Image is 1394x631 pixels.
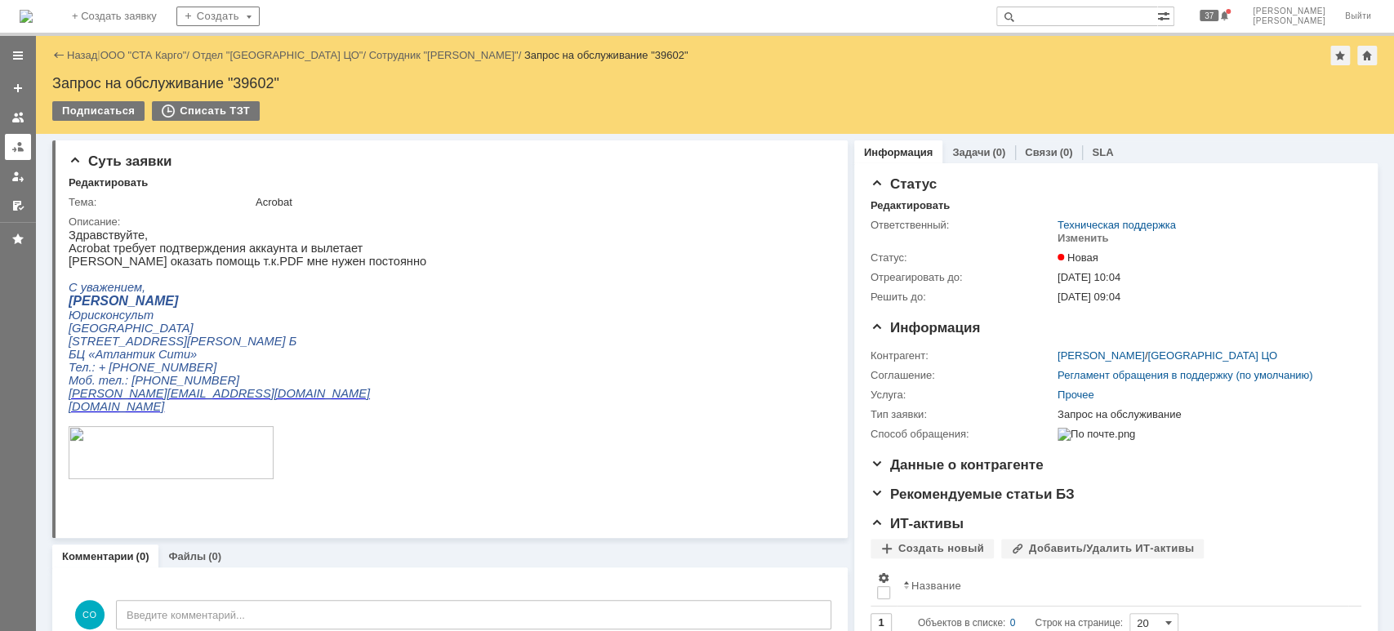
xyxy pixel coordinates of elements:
[69,196,252,209] div: Тема:
[1058,219,1176,231] a: Техническая поддержка
[5,163,31,189] a: Мои заявки
[256,196,823,209] div: Aсrobat
[871,369,1054,382] div: Соглашение:
[168,550,206,562] a: Файлы
[62,550,134,562] a: Комментарии
[1058,232,1109,245] div: Изменить
[1058,428,1135,441] img: По почте.png
[136,550,149,562] div: (0)
[524,49,688,61] div: Запрос на обслуживание "39602"
[871,349,1054,362] div: Контрагент:
[20,10,33,23] a: Перейти на домашнюю страницу
[1058,251,1098,264] span: Новая
[1058,408,1353,421] div: Запрос на обслуживание
[193,49,369,61] div: /
[75,600,105,629] span: СО
[369,49,524,61] div: /
[5,104,31,131] a: Заявки на командах
[1058,389,1094,401] a: Прочее
[911,580,961,592] div: Название
[1058,271,1120,283] span: [DATE] 10:04
[864,146,933,158] a: Информация
[1058,349,1277,362] div: /
[1357,46,1377,65] div: Сделать домашней страницей
[1330,46,1350,65] div: Добавить в избранное
[69,176,148,189] div: Редактировать
[871,487,1075,502] span: Рекомендуемые статьи БЗ
[1253,16,1325,26] span: [PERSON_NAME]
[208,550,221,562] div: (0)
[871,457,1044,473] span: Данные о контрагенте
[5,134,31,160] a: Заявки в моей ответственности
[369,49,519,61] a: Сотрудник "[PERSON_NAME]"
[69,216,826,229] div: Описание:
[1058,291,1120,303] span: [DATE] 09:04
[1157,7,1174,23] span: Расширенный поиск
[897,565,1348,607] th: Название
[100,49,187,61] a: ООО "СТА Карго"
[1025,146,1057,158] a: Связи
[211,26,234,39] span: PDF
[871,271,1054,284] div: Отреагировать до:
[871,320,980,335] span: Информация
[992,146,1005,158] div: (0)
[871,428,1054,441] div: Способ обращения:
[5,193,31,219] a: Мои согласования
[1253,7,1325,16] span: [PERSON_NAME]
[918,617,1005,629] span: Объектов в списке:
[1058,349,1145,362] a: [PERSON_NAME]
[1092,146,1113,158] a: SLA
[97,48,100,60] div: |
[5,75,31,101] a: Создать заявку
[1200,10,1218,21] span: 37
[871,291,1054,304] div: Решить до:
[871,516,964,531] span: ИТ-активы
[871,389,1054,402] div: Услуга:
[69,153,171,169] span: Суть заявки
[193,49,363,61] a: Отдел "[GEOGRAPHIC_DATA] ЦО"
[100,49,193,61] div: /
[1147,349,1276,362] a: [GEOGRAPHIC_DATA] ЦО
[871,251,1054,264] div: Статус:
[952,146,990,158] a: Задачи
[871,408,1054,421] div: Тип заявки:
[871,176,937,192] span: Статус
[67,49,97,61] a: Назад
[20,10,33,23] img: logo
[871,199,950,212] div: Редактировать
[877,571,890,584] span: Настройки
[52,75,1378,91] div: Запрос на обслуживание "39602"
[1059,146,1072,158] div: (0)
[176,7,260,26] div: Создать
[871,219,1054,232] div: Ответственный:
[1058,369,1313,381] a: Регламент обращения в поддержку (по умолчанию)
